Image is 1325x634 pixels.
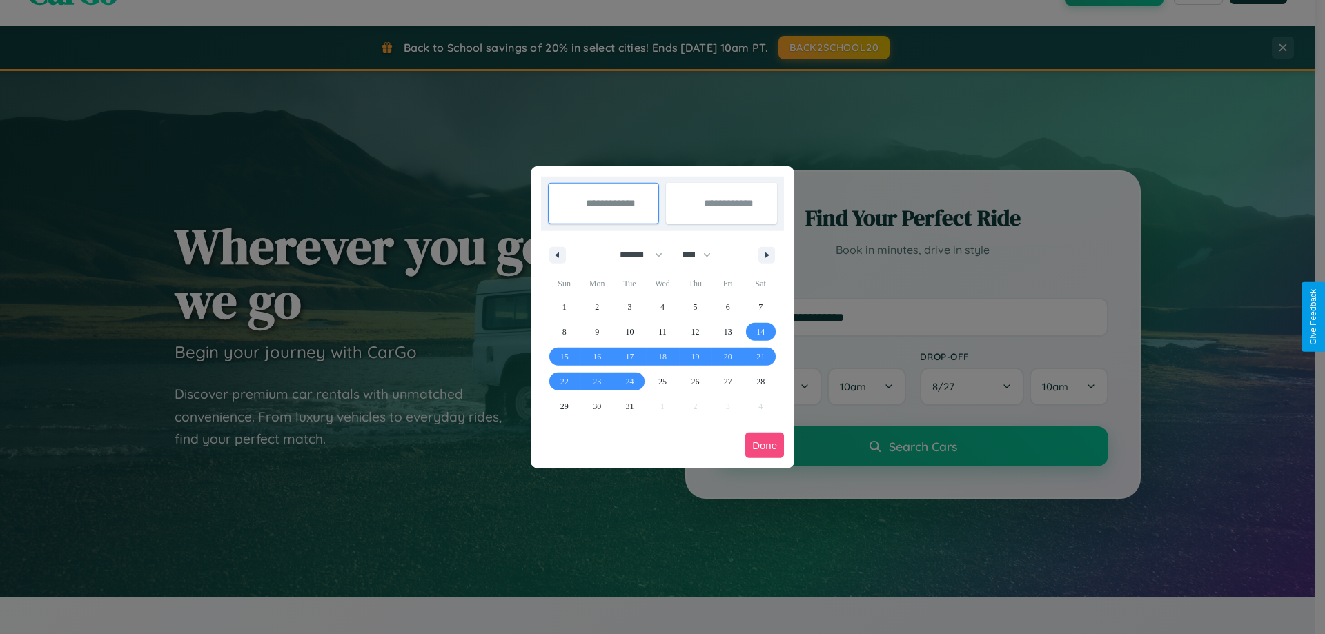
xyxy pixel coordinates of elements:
span: 12 [691,319,699,344]
button: 30 [580,394,613,419]
span: Tue [614,273,646,295]
span: 21 [756,344,765,369]
button: 29 [548,394,580,419]
span: 31 [626,394,634,419]
button: 12 [679,319,711,344]
span: 24 [626,369,634,394]
span: 8 [562,319,567,344]
button: 3 [614,295,646,319]
span: 23 [593,369,601,394]
button: 15 [548,344,580,369]
button: 2 [580,295,613,319]
button: 13 [711,319,744,344]
span: Thu [679,273,711,295]
button: 11 [646,319,678,344]
span: 30 [593,394,601,419]
button: 9 [580,319,613,344]
span: 16 [593,344,601,369]
button: 21 [745,344,777,369]
button: 26 [679,369,711,394]
span: 6 [726,295,730,319]
span: 25 [658,369,667,394]
span: 28 [756,369,765,394]
span: 2 [595,295,599,319]
button: 19 [679,344,711,369]
span: 20 [724,344,732,369]
button: 23 [580,369,613,394]
button: 7 [745,295,777,319]
span: 5 [693,295,697,319]
button: 1 [548,295,580,319]
span: 13 [724,319,732,344]
button: Done [745,433,784,458]
span: 26 [691,369,699,394]
span: Fri [711,273,744,295]
span: 27 [724,369,732,394]
span: 9 [595,319,599,344]
button: 8 [548,319,580,344]
span: 11 [658,319,667,344]
span: 3 [628,295,632,319]
span: 14 [756,319,765,344]
span: 19 [691,344,699,369]
span: 7 [758,295,763,319]
button: 6 [711,295,744,319]
span: 22 [560,369,569,394]
span: 18 [658,344,667,369]
button: 17 [614,344,646,369]
button: 28 [745,369,777,394]
button: 16 [580,344,613,369]
span: Sun [548,273,580,295]
span: Sat [745,273,777,295]
button: 5 [679,295,711,319]
button: 4 [646,295,678,319]
button: 24 [614,369,646,394]
div: Give Feedback [1308,289,1318,345]
span: 10 [626,319,634,344]
button: 25 [646,369,678,394]
button: 10 [614,319,646,344]
button: 18 [646,344,678,369]
span: 15 [560,344,569,369]
span: Mon [580,273,613,295]
button: 31 [614,394,646,419]
button: 14 [745,319,777,344]
span: 4 [660,295,665,319]
button: 22 [548,369,580,394]
button: 27 [711,369,744,394]
span: 29 [560,394,569,419]
button: 20 [711,344,744,369]
span: 17 [626,344,634,369]
span: Wed [646,273,678,295]
span: 1 [562,295,567,319]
